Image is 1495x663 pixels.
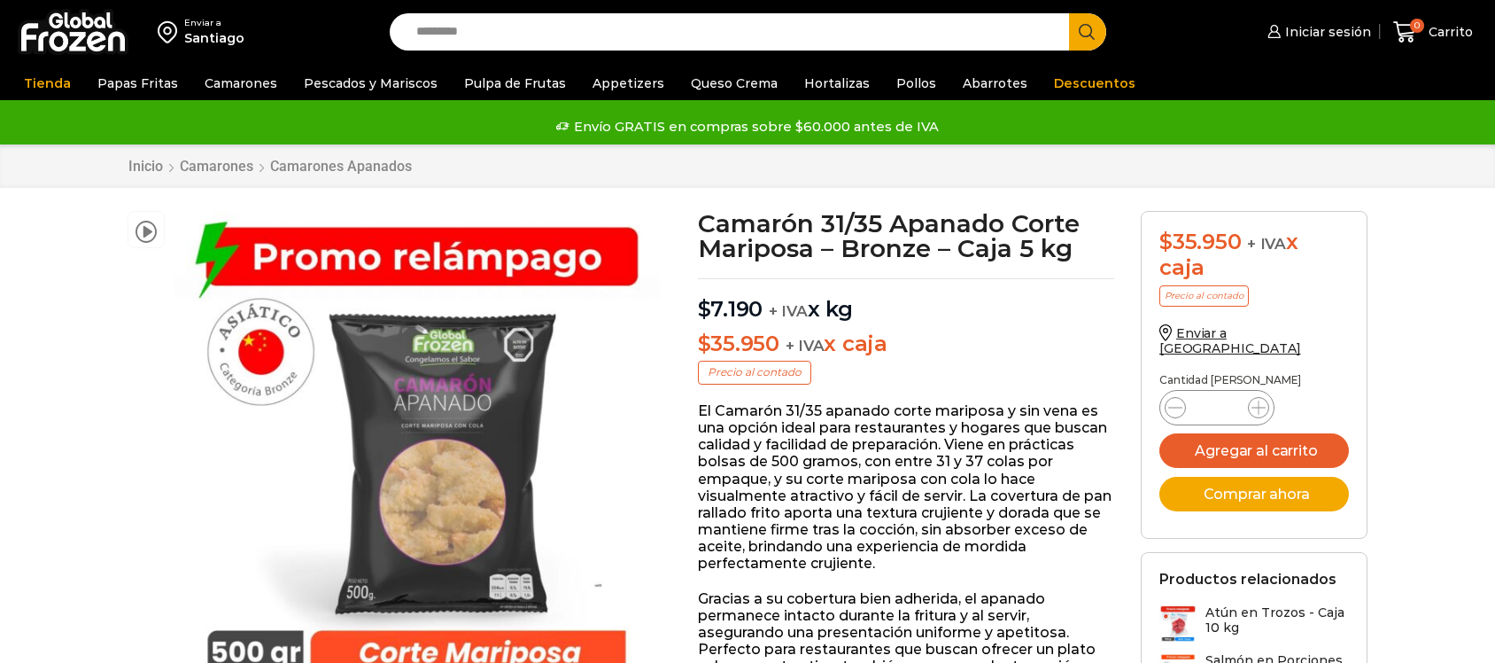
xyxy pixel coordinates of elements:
[1159,571,1336,588] h2: Productos relacionados
[795,66,879,100] a: Hortalizas
[1410,19,1424,33] span: 0
[698,361,811,384] p: Precio al contado
[1159,433,1349,468] button: Agregar al carrito
[1159,229,1241,254] bdi: 35.950
[1159,230,1349,281] div: x caja
[698,211,1115,261] h1: Camarón 31/35 Apanado Corte Mariposa – Bronze – Caja 5 kg
[15,66,80,100] a: Tienda
[584,66,673,100] a: Appetizers
[269,158,413,175] a: Camarones Apanados
[1069,13,1106,51] button: Search button
[887,66,945,100] a: Pollos
[698,331,711,356] span: $
[179,158,254,175] a: Camarones
[1159,605,1349,643] a: Atún en Trozos - Caja 10 kg
[682,66,786,100] a: Queso Crema
[1389,12,1477,53] a: 0 Carrito
[455,66,575,100] a: Pulpa de Frutas
[1247,235,1286,253] span: + IVA
[89,66,187,100] a: Papas Fritas
[295,66,446,100] a: Pescados y Mariscos
[158,17,184,47] img: address-field-icon.svg
[786,337,825,355] span: + IVA
[769,302,808,320] span: + IVA
[128,158,413,175] nav: Breadcrumb
[698,278,1115,323] p: x kg
[1159,285,1249,307] p: Precio al contado
[128,158,164,175] a: Inicio
[698,331,1115,357] p: x caja
[1045,66,1144,100] a: Descuentos
[184,17,244,29] div: Enviar a
[1263,14,1371,50] a: Iniciar sesión
[1159,374,1349,386] p: Cantidad [PERSON_NAME]
[698,296,711,322] span: $
[1281,23,1371,41] span: Iniciar sesión
[1159,229,1173,254] span: $
[698,296,763,322] bdi: 7.190
[1205,605,1349,636] h3: Atún en Trozos - Caja 10 kg
[954,66,1036,100] a: Abarrotes
[1424,23,1473,41] span: Carrito
[698,331,779,356] bdi: 35.950
[196,66,286,100] a: Camarones
[1159,477,1349,511] button: Comprar ahora
[698,402,1115,573] p: El Camarón 31/35 apanado corte mariposa y sin vena es una opción ideal para restaurantes y hogare...
[1200,395,1234,420] input: Product quantity
[184,29,244,47] div: Santiago
[1159,325,1301,356] a: Enviar a [GEOGRAPHIC_DATA]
